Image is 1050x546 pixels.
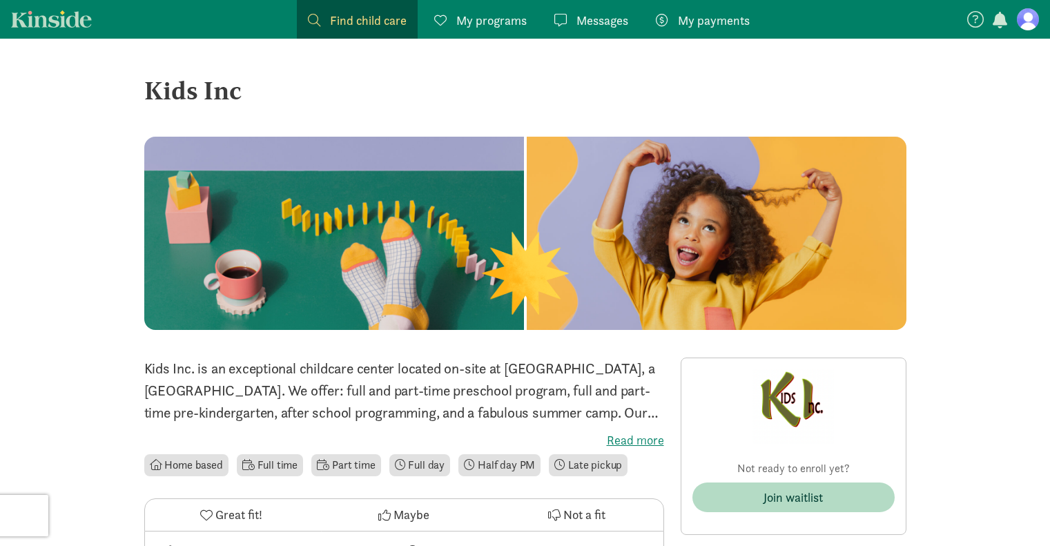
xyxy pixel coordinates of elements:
span: My payments [678,11,750,30]
p: Kids Inc. is an exceptional childcare center located on-site at [GEOGRAPHIC_DATA], a [GEOGRAPHIC_... [144,358,664,424]
span: Maybe [393,505,429,524]
span: Not a fit [563,505,605,524]
li: Home based [144,454,229,476]
div: Kids Inc [144,72,906,109]
span: Messages [576,11,628,30]
button: Maybe [318,499,490,531]
button: Great fit! [145,499,318,531]
p: Not ready to enroll yet? [692,460,895,477]
span: My programs [456,11,527,30]
button: Join waitlist [692,482,895,512]
li: Full day [389,454,451,476]
div: Join waitlist [764,488,823,507]
li: Late pickup [549,454,628,476]
label: Read more [144,432,664,449]
li: Half day PM [458,454,541,476]
li: Full time [237,454,303,476]
img: Provider logo [752,369,834,444]
span: Find child care [330,11,407,30]
a: Kinside [11,10,92,28]
button: Not a fit [490,499,663,531]
span: Great fit! [215,505,262,524]
li: Part time [311,454,380,476]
